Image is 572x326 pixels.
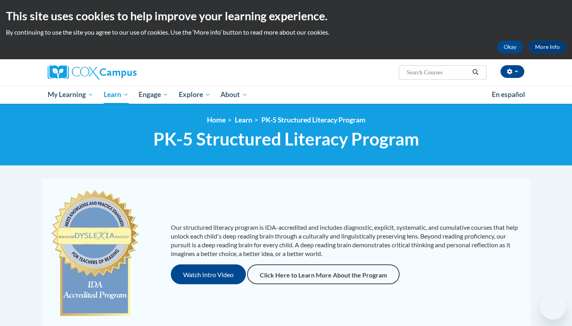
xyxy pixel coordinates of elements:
div: Main menu [36,85,536,104]
a: Engage [133,85,174,104]
a: Learn [235,116,252,124]
p: Our structured literacy program is IDA-accredited and includes diagnostic, explicit, systematic, ... [171,223,522,258]
img: c477cda6-e343-453b-bfce-d6f9e9818e1c.png [50,186,141,321]
button: Account Settings [500,65,524,78]
span: Learn [104,90,129,99]
button: Okay [497,41,523,53]
a: More Info [529,41,566,53]
span: PK-5 Structured Literacy Program [153,128,419,149]
button: Watch Intro Video [171,264,246,284]
a: En español [487,86,530,103]
a: Cox Campus [48,65,199,80]
img: Cox Campus [48,65,137,80]
a: My Learning [43,85,99,104]
a: PK-5 Structured Literacy Program [261,116,365,124]
span: En español [492,90,525,99]
span: Engage [139,90,168,99]
input: Search Courses [406,68,470,77]
iframe: Button to launch messaging window [540,294,566,320]
h2: This site uses cookies to help improve your learning experience. [6,8,566,24]
a: About [216,85,253,104]
span: Explore [179,90,211,99]
a: Click Here to Learn More About the Program [247,264,400,284]
span: My Learning [48,90,93,99]
button: Search [470,68,481,77]
a: Explore [174,85,216,104]
a: Home [207,116,226,124]
a: Learn [99,85,134,104]
p: By continuing to use the site you agree to our use of cookies. Use the ‘More info’ button to read... [6,28,566,37]
span: About [220,90,247,99]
